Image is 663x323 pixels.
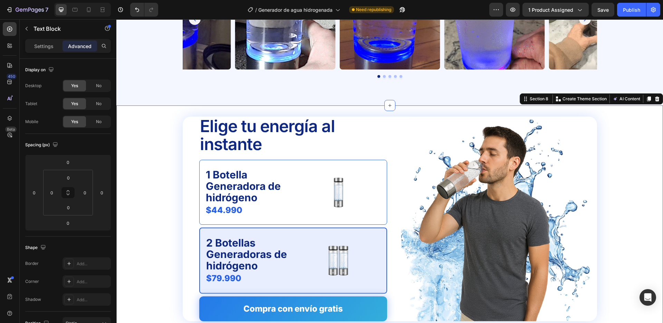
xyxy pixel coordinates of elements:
span: No [96,119,102,125]
p: Settings [34,43,54,50]
p: 2 Botellas Generadoras de hidrógeno [90,218,173,252]
div: Shape [25,243,47,252]
div: Shadow [25,296,41,303]
div: Rich Text Editor. Editing area: main [89,149,174,185]
img: gempages_562297654105605124-94eb9296-69a2-4036-8956-5e2fd889f708.png [205,156,239,190]
p: Text Block [33,25,92,33]
p: Elige tu energía al instante [84,98,270,135]
button: Save [592,3,614,17]
button: <p>Compra con envío gratis</p> [82,277,271,302]
span: No [96,101,102,107]
div: Corner [25,278,39,285]
span: Generador de agua hidrogenada [258,6,333,13]
div: 450 [7,74,17,79]
input: 0px [80,187,90,198]
span: Save [597,7,609,13]
span: / [255,6,257,13]
span: Yes [71,119,78,125]
button: 1 product assigned [522,3,589,17]
p: Advanced [68,43,92,50]
input: 0 [97,187,107,198]
div: Section 8 [412,76,433,83]
div: $44.990 [89,185,174,197]
div: Add... [77,261,109,267]
span: No [96,83,102,89]
p: 1 Botella Generadora de hidrógeno [89,150,173,184]
div: Open Intercom Messenger [640,289,656,306]
div: Display on [25,65,55,75]
span: Yes [71,101,78,107]
div: Rich Text Editor. Editing area: main [89,217,174,253]
div: Mobile [25,119,38,125]
img: gempages_562297654105605124-a8d98498-7643-47dd-87fb-614d28642b4a.png [276,97,481,302]
input: 0px [61,173,75,183]
div: Beta [5,127,17,132]
div: Desktop [25,83,41,89]
p: 7 [45,6,48,14]
span: 1 product assigned [528,6,573,13]
input: 0px [47,187,57,198]
button: Dot [272,56,275,58]
div: Border [25,260,39,267]
button: Publish [617,3,646,17]
span: Yes [71,83,78,89]
button: AI Content [495,75,525,84]
input: 0 [61,157,75,167]
div: Add... [77,279,109,285]
input: 0px [61,202,75,213]
p: Compra con envío gratis [127,281,227,297]
div: Undo/Redo [130,3,158,17]
div: Spacing (px) [25,140,59,150]
span: Need republishing [356,7,391,13]
button: Dot [278,56,280,58]
button: Dot [267,56,269,58]
div: Tablet [25,101,37,107]
div: Add... [77,297,109,303]
p: Create Theme Section [446,76,490,83]
button: 7 [3,3,51,17]
button: Dot [283,56,286,58]
input: 0 [61,218,75,228]
div: Publish [623,6,640,13]
button: Dot [261,56,264,58]
input: 0 [29,187,39,198]
div: $79.990 [89,253,174,265]
iframe: Design area [116,19,663,323]
img: gempages_562297654105605124-07aff1e0-57e3-451a-b57d-39e827de164e.png [205,224,239,258]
